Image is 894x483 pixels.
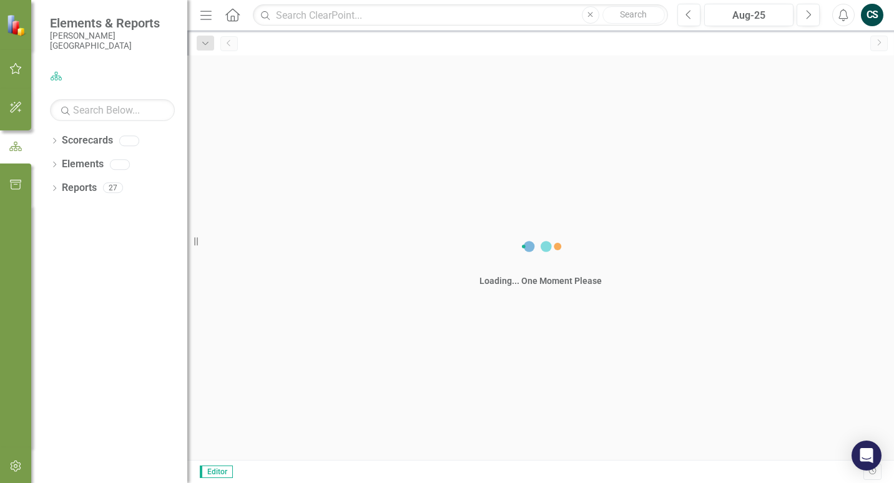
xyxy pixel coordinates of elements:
span: Editor [200,466,233,478]
input: Search Below... [50,99,175,121]
small: [PERSON_NAME][GEOGRAPHIC_DATA] [50,31,175,51]
a: Scorecards [62,134,113,148]
span: Search [620,9,647,19]
div: Aug-25 [709,8,789,23]
button: Aug-25 [704,4,793,26]
span: Elements & Reports [50,16,175,31]
img: ClearPoint Strategy [6,13,29,37]
a: Reports [62,181,97,195]
div: Loading... One Moment Please [479,275,602,287]
input: Search ClearPoint... [253,4,668,26]
div: Open Intercom Messenger [852,441,882,471]
button: CS [861,4,883,26]
div: 27 [103,183,123,193]
button: Search [602,6,665,24]
a: Elements [62,157,104,172]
